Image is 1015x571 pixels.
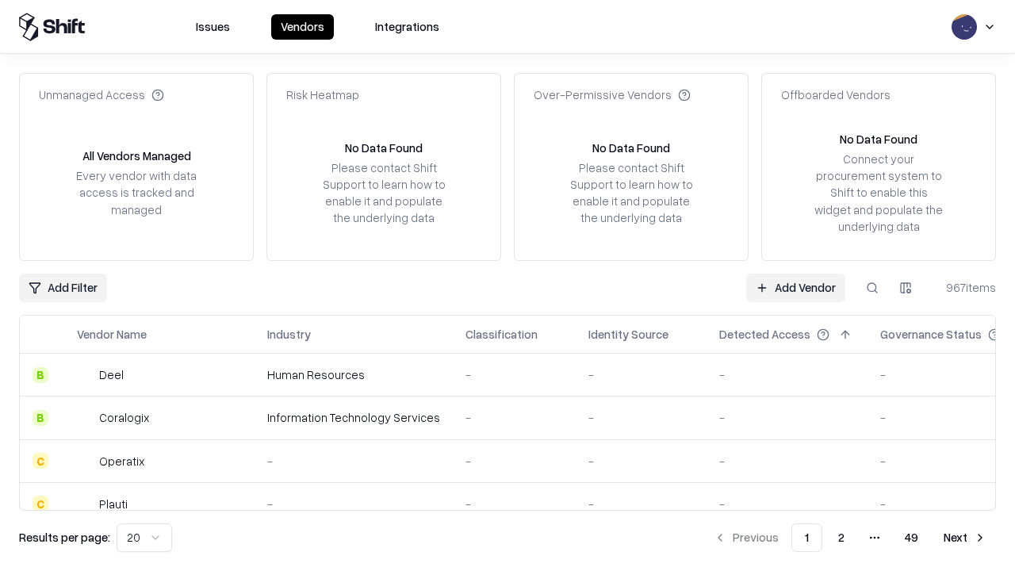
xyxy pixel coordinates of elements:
[99,453,144,469] div: Operatix
[71,167,202,217] div: Every vendor with data access is tracked and managed
[465,496,563,512] div: -
[534,86,691,103] div: Over-Permissive Vendors
[704,523,996,552] nav: pagination
[465,326,538,343] div: Classification
[77,453,93,469] img: Operatix
[746,274,845,302] a: Add Vendor
[77,367,93,383] img: Deel
[933,279,996,296] div: 967 items
[19,274,107,302] button: Add Filter
[588,366,694,383] div: -
[825,523,857,552] button: 2
[719,366,855,383] div: -
[719,453,855,469] div: -
[345,140,423,156] div: No Data Found
[82,148,191,164] div: All Vendors Managed
[781,86,891,103] div: Offboarded Vendors
[892,523,931,552] button: 49
[19,529,110,546] p: Results per page:
[99,496,128,512] div: Plauti
[588,409,694,426] div: -
[99,409,149,426] div: Coralogix
[592,140,670,156] div: No Data Found
[267,326,311,343] div: Industry
[267,409,440,426] div: Information Technology Services
[934,523,996,552] button: Next
[465,409,563,426] div: -
[588,326,668,343] div: Identity Source
[588,496,694,512] div: -
[318,159,450,227] div: Please contact Shift Support to learn how to enable it and populate the underlying data
[719,496,855,512] div: -
[880,326,982,343] div: Governance Status
[366,14,449,40] button: Integrations
[33,453,48,469] div: C
[77,410,93,426] img: Coralogix
[791,523,822,552] button: 1
[719,326,810,343] div: Detected Access
[565,159,697,227] div: Please contact Shift Support to learn how to enable it and populate the underlying data
[267,366,440,383] div: Human Resources
[286,86,359,103] div: Risk Heatmap
[77,496,93,512] img: Plauti
[39,86,164,103] div: Unmanaged Access
[813,151,944,235] div: Connect your procurement system to Shift to enable this widget and populate the underlying data
[840,131,917,148] div: No Data Found
[33,367,48,383] div: B
[267,496,440,512] div: -
[271,14,334,40] button: Vendors
[33,496,48,512] div: C
[588,453,694,469] div: -
[719,409,855,426] div: -
[99,366,124,383] div: Deel
[77,326,147,343] div: Vendor Name
[267,453,440,469] div: -
[465,453,563,469] div: -
[33,410,48,426] div: B
[186,14,239,40] button: Issues
[465,366,563,383] div: -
